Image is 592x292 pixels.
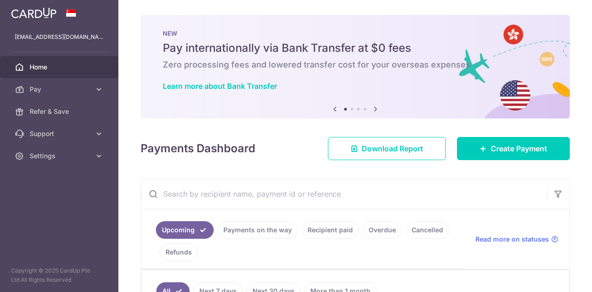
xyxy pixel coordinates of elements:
[30,129,91,138] span: Support
[30,107,91,116] span: Refer & Save
[475,235,558,244] a: Read more on statuses
[457,137,570,160] a: Create Payment
[141,15,570,118] img: Bank transfer banner
[328,137,446,160] a: Download Report
[163,59,548,70] h6: Zero processing fees and lowered transfer cost for your overseas expenses
[163,30,548,37] p: NEW
[163,41,548,56] h5: Pay internationally via Bank Transfer at $0 fees
[163,81,277,91] a: Learn more about Bank Transfer
[363,221,402,239] a: Overdue
[15,32,104,42] p: [EMAIL_ADDRESS][DOMAIN_NAME]
[141,140,255,157] h4: Payments Dashboard
[302,221,359,239] a: Recipient paid
[141,179,547,209] input: Search by recipient name, payment id or reference
[406,221,449,239] a: Cancelled
[475,235,549,244] span: Read more on statuses
[491,143,547,154] span: Create Payment
[30,85,91,94] span: Pay
[362,143,423,154] span: Download Report
[156,221,214,239] a: Upcoming
[11,7,56,19] img: CardUp
[30,62,91,72] span: Home
[217,221,298,239] a: Payments on the way
[160,243,198,261] a: Refunds
[30,151,91,161] span: Settings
